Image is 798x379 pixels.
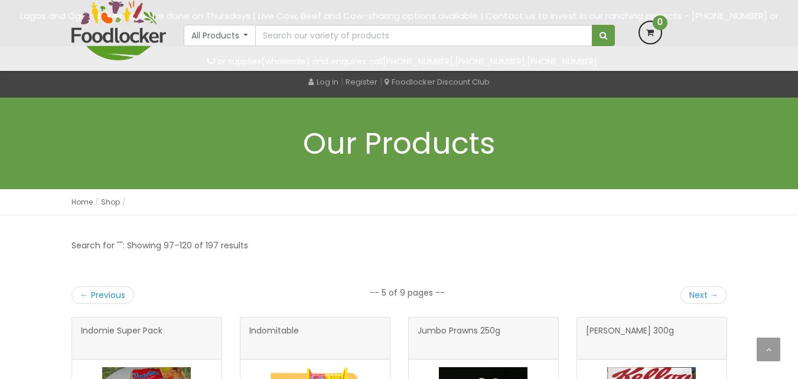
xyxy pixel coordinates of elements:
[308,76,338,88] a: Log in
[586,326,674,350] span: [PERSON_NAME] 300g
[680,286,727,304] a: Next →
[71,127,727,160] h1: Our Products
[81,326,162,350] span: Indomie Super Pack
[370,287,445,299] li: -- 5 of 9 pages --
[249,326,299,350] span: Indomitable
[71,239,248,252] p: Search for "": Showing 97–120 of 197 results
[255,25,592,46] input: Search our variety of products
[184,25,256,46] button: All Products
[71,286,134,304] a: ← Previous
[71,197,93,207] a: Home
[101,197,120,207] a: Shop
[418,326,500,350] span: Jumbo Prawns 250g
[380,76,382,88] span: |
[341,76,343,88] span: |
[385,76,490,88] a: Foodlocker Discount Club
[346,76,377,88] a: Register
[653,15,667,30] span: 0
